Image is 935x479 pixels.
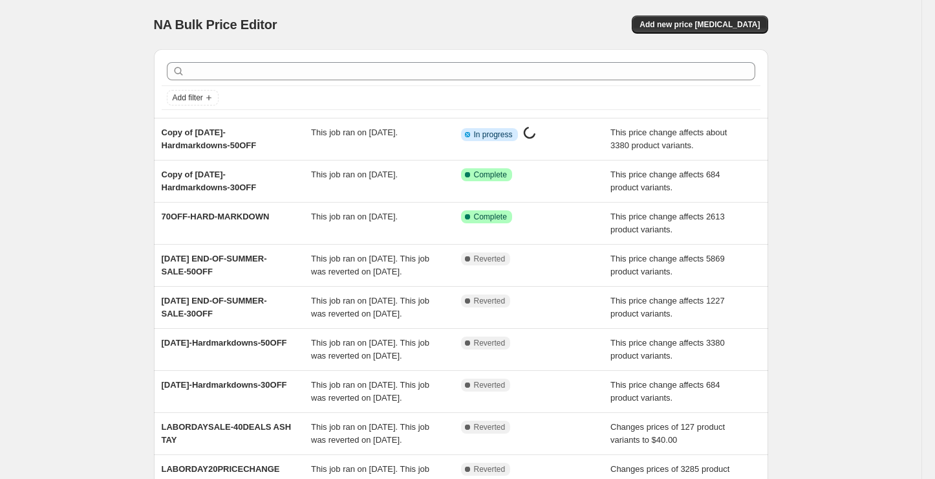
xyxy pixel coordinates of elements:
[311,380,429,403] span: This job ran on [DATE]. This job was reverted on [DATE].
[311,422,429,445] span: This job ran on [DATE]. This job was reverted on [DATE].
[610,338,725,361] span: This price change affects 3380 product variants.
[474,464,506,474] span: Reverted
[162,170,257,192] span: Copy of [DATE]-Hardmarkdowns-30OFF
[610,128,727,150] span: This price change affects about 3380 product variants.
[632,16,768,34] button: Add new price [MEDICAL_DATA]
[162,296,267,318] span: [DATE] END-OF-SUMMER-SALE-30OFF
[474,422,506,432] span: Reverted
[474,170,507,180] span: Complete
[311,338,429,361] span: This job ran on [DATE]. This job was reverted on [DATE].
[311,296,429,318] span: This job ran on [DATE]. This job was reverted on [DATE].
[610,380,720,403] span: This price change affects 684 product variants.
[162,254,267,276] span: [DATE] END-OF-SUMMER-SALE-50OFF
[474,380,506,390] span: Reverted
[474,212,507,222] span: Complete
[474,296,506,306] span: Reverted
[162,338,287,348] span: [DATE]-Hardmarkdowns-50OFF
[610,254,725,276] span: This price change affects 5869 product variants.
[610,296,725,318] span: This price change affects 1227 product variants.
[311,128,398,137] span: This job ran on [DATE].
[311,212,398,221] span: This job ran on [DATE].
[162,128,257,150] span: Copy of [DATE]-Hardmarkdowns-50OFF
[474,129,513,140] span: In progress
[474,254,506,264] span: Reverted
[162,464,280,474] span: LABORDAY20PRICECHANGE
[474,338,506,348] span: Reverted
[311,254,429,276] span: This job ran on [DATE]. This job was reverted on [DATE].
[162,422,292,445] span: LABORDAYSALE-40DEALS ASH TAY
[610,170,720,192] span: This price change affects 684 product variants.
[173,93,203,103] span: Add filter
[154,17,277,32] span: NA Bulk Price Editor
[610,422,725,445] span: Changes prices of 127 product variants to $40.00
[639,19,760,30] span: Add new price [MEDICAL_DATA]
[311,170,398,179] span: This job ran on [DATE].
[610,212,725,234] span: This price change affects 2613 product variants.
[162,380,287,390] span: [DATE]-Hardmarkdowns-30OFF
[167,90,219,106] button: Add filter
[162,212,270,221] span: 70OFF-HARD-MARKDOWN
